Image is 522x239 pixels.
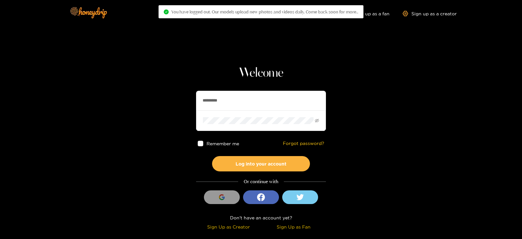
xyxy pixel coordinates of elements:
[345,11,390,16] a: Sign up as a fan
[207,141,239,146] span: Remember me
[196,178,326,185] div: Or continue with
[283,141,324,146] a: Forgot password?
[198,223,259,231] div: Sign Up as Creator
[403,11,457,16] a: Sign up as a creator
[212,156,310,171] button: Log into your account
[171,9,358,14] span: You have logged out. Our models upload new photos and videos daily. Come back soon for more..
[263,223,324,231] div: Sign Up as Fan
[164,9,169,14] span: check-circle
[196,214,326,221] div: Don't have an account yet?
[315,119,319,123] span: eye-invisible
[196,65,326,81] h1: Welcome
